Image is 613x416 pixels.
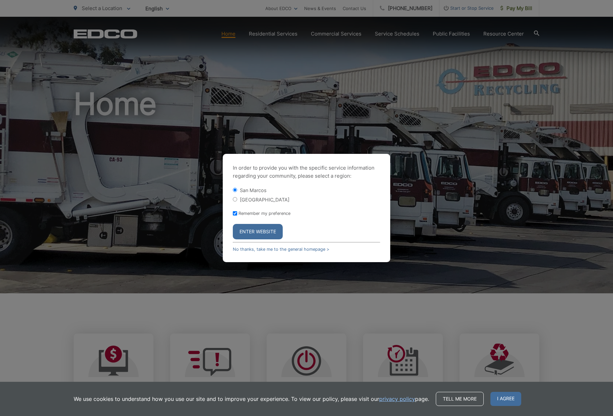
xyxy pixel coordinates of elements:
[239,211,290,216] label: Remember my preference
[233,164,380,180] p: In order to provide you with the specific service information regarding your community, please se...
[490,392,521,406] span: I agree
[233,224,283,239] button: Enter Website
[436,392,484,406] a: Tell me more
[74,395,429,403] p: We use cookies to understand how you use our site and to improve your experience. To view our pol...
[240,187,267,193] label: San Marcos
[240,197,289,202] label: [GEOGRAPHIC_DATA]
[233,247,329,252] a: No thanks, take me to the general homepage >
[379,395,415,403] a: privacy policy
